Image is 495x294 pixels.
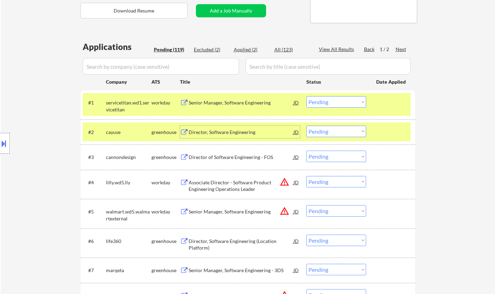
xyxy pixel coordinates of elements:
[293,151,300,163] div: JD
[106,208,151,222] div: walmart.wd5.walmartexternal
[88,267,100,274] div: #7
[106,129,151,136] div: cayuse
[151,129,180,136] div: greenhouse
[106,179,151,186] div: lilly.wd5.lly
[83,58,239,75] input: Search by company (case sensitive)
[106,154,151,161] div: cannondesign
[189,208,294,215] div: Senior Manager, Software Engineering
[293,96,300,109] div: JD
[306,75,366,88] div: Status
[293,264,300,276] div: JD
[364,46,375,53] div: Back
[293,205,300,218] div: JD
[246,58,411,75] input: Search by title (case sensitive)
[151,238,180,245] div: greenhouse
[180,78,300,85] div: Title
[274,46,309,53] div: All (123)
[151,99,180,106] div: workday
[293,176,300,188] div: JD
[319,46,356,53] div: View All Results
[189,99,294,106] div: Senior Manager, Software Engineering
[189,129,294,136] div: Director, Software Engineering
[189,267,294,274] div: Senior Manager, Software Engineering - 3DS
[106,267,151,274] div: marqeta
[293,235,300,247] div: JD
[189,154,294,161] div: Director of Software Engineering - FOS
[396,46,407,53] div: Next
[189,179,294,193] div: Associate Director - Software Product Engineering Operations Leader
[280,177,289,187] button: warning_amber
[280,206,289,216] button: warning_amber
[106,78,151,85] div: Company
[234,46,269,53] div: Applied (2)
[151,154,180,161] div: greenhouse
[106,238,151,245] div: life360
[154,46,189,53] div: Pending (119)
[189,238,294,251] div: Director, Software Engineering (Location Platform)
[151,78,180,85] div: ATS
[376,78,407,85] div: Date Applied
[151,208,180,215] div: workday
[293,126,300,138] div: JD
[106,99,151,113] div: servicetitan.wd1.servicetitan
[196,4,266,17] button: Add a Job Manually
[151,267,180,274] div: greenhouse
[380,46,396,53] div: 1 / 2
[151,179,180,186] div: workday
[194,46,229,53] div: Excluded (2)
[81,3,188,18] button: Download Resume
